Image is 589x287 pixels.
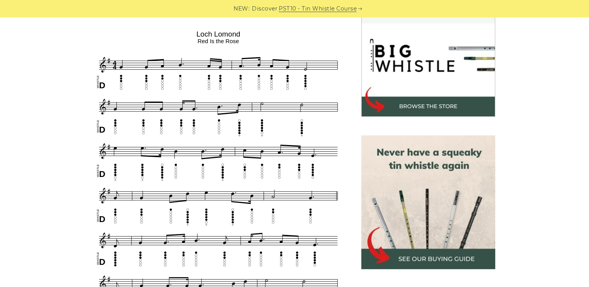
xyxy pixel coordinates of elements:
img: tin whistle buying guide [361,135,495,269]
a: PST10 - Tin Whistle Course [279,4,357,13]
span: Discover [252,4,278,13]
span: NEW: [234,4,250,13]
